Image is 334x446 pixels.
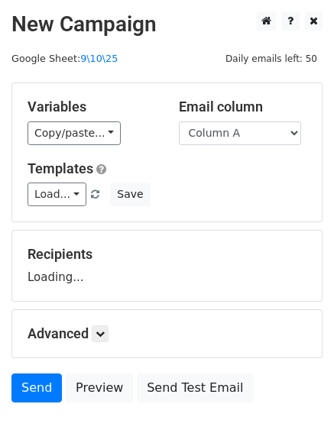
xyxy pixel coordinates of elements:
a: Daily emails left: 50 [220,53,323,64]
span: Daily emails left: 50 [220,50,323,67]
h5: Recipients [28,246,306,263]
button: Save [110,183,150,206]
small: Google Sheet: [11,53,118,64]
a: Preview [66,373,133,402]
h2: New Campaign [11,11,323,37]
a: Load... [28,183,86,206]
h5: Advanced [28,325,306,342]
a: 9\10\25 [80,53,118,64]
a: Send [11,373,62,402]
a: Copy/paste... [28,121,121,145]
h5: Variables [28,99,156,115]
div: Loading... [28,246,306,286]
h5: Email column [179,99,307,115]
a: Templates [28,160,93,176]
a: Send Test Email [137,373,253,402]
